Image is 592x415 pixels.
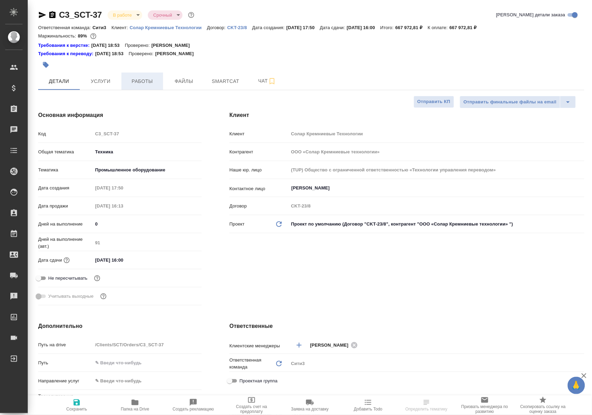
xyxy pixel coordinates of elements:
[93,25,112,30] p: Сити3
[460,96,576,108] div: split button
[95,378,193,384] div: ✎ Введи что-нибудь
[229,357,274,371] p: Ответственная команда
[289,218,584,230] div: Проект по умолчанию (Договор "CKT-23/8", контрагент "ООО «Солар Кремниевые технологии» ")
[38,50,95,57] a: Требования к переводу:
[568,377,585,394] button: 🙏
[93,375,202,387] div: ✎ Введи что-нибудь
[229,149,288,155] p: Контрагент
[38,203,93,210] p: Дата продажи
[89,32,98,41] button: 61681.30 RUB;
[251,77,284,85] span: Чат
[93,146,202,158] div: Техника
[239,378,277,384] span: Проектная группа
[155,50,199,57] p: [PERSON_NAME]
[151,42,195,49] p: [PERSON_NAME]
[229,203,288,210] p: Договор
[38,393,93,407] p: Транслитерация названий
[289,147,584,157] input: Пустое поле
[99,292,108,301] button: Выбери, если сб и вс нужно считать рабочими днями для выполнения заказа.
[93,183,153,193] input: Пустое поле
[229,111,584,119] h4: Клиент
[38,341,93,348] p: Путь на drive
[93,129,202,139] input: Пустое поле
[229,221,245,228] p: Проект
[38,378,93,384] p: Направление услуг
[380,25,395,30] p: Итого:
[93,340,202,350] input: Пустое поле
[84,77,117,86] span: Услуги
[111,12,134,18] button: В работе
[456,396,514,415] button: Призвать менеджера по развитию
[227,404,277,414] span: Создать счет на предоплату
[93,274,102,283] button: Включи, если не хочешь, чтобы указанная дата сдачи изменилась после переставления заказа в 'Подтв...
[126,77,159,86] span: Работы
[518,404,568,414] span: Скопировать ссылку на оценку заказа
[38,42,91,49] div: Нажми, чтобы открыть папку с инструкцией
[227,24,252,30] a: CKT-23/8
[93,164,202,176] div: Промышленное оборудование
[464,98,557,106] span: Отправить финальные файлы на email
[125,42,152,49] p: Проверено:
[93,395,202,405] input: ✎ Введи что-нибудь
[148,10,183,20] div: В работе
[38,221,93,228] p: Дней на выполнение
[48,293,94,300] span: Учитывать выходные
[121,407,149,412] span: Папка на Drive
[38,130,93,137] p: Код
[62,256,71,265] button: Если добавить услуги и заполнить их объемом, то дата рассчитается автоматически
[108,10,142,20] div: В работе
[268,77,276,85] svg: Подписаться
[48,11,57,19] button: Скопировать ссылку
[130,24,207,30] a: Солар Кремниевые Технологии
[129,50,155,57] p: Проверено:
[252,25,286,30] p: Дата создания:
[38,111,202,119] h4: Основная информация
[42,77,76,86] span: Детали
[48,275,87,282] span: Не пересчитывать
[38,25,93,30] p: Ответственная команда:
[354,407,382,412] span: Добавить Todo
[581,187,582,189] button: Open
[414,96,454,108] button: Отправить КП
[164,396,222,415] button: Создать рекламацию
[229,322,584,330] h4: Ответственные
[289,165,584,175] input: Пустое поле
[91,42,125,49] p: [DATE] 18:53
[173,407,214,412] span: Создать рекламацию
[78,33,88,39] p: 89%
[59,10,102,19] a: C3_SCT-37
[291,337,307,354] button: Добавить менеджера
[130,25,207,30] p: Солар Кремниевые Технологии
[229,394,288,401] p: Проектный менеджер
[460,404,510,414] span: Призвать менеджера по развитию
[38,236,93,250] p: Дней на выполнение (авт.)
[38,33,78,39] p: Маржинальность:
[106,396,164,415] button: Папка на Drive
[95,50,129,57] p: [DATE] 18:53
[38,185,93,192] p: Дата создания
[229,130,288,137] p: Клиент
[291,407,329,412] span: Заявка на доставку
[395,25,428,30] p: 667 972,81 ₽
[38,322,202,330] h4: Дополнительно
[111,25,129,30] p: Клиент:
[347,25,380,30] p: [DATE] 16:00
[417,98,450,106] span: Отправить КП
[38,359,93,366] p: Путь
[289,129,584,139] input: Пустое поле
[66,407,87,412] span: Сохранить
[38,50,95,57] div: Нажми, чтобы открыть папку с инструкцией
[405,407,447,412] span: Определить тематику
[229,167,288,173] p: Наше юр. лицо
[167,77,201,86] span: Файлы
[222,396,281,415] button: Создать счет на предоплату
[93,201,153,211] input: Пустое поле
[93,358,202,368] input: ✎ Введи что-нибудь
[38,167,93,173] p: Тематика
[209,77,242,86] span: Smartcat
[514,396,572,415] button: Скопировать ссылку на оценку заказа
[460,96,560,108] button: Отправить финальные файлы на email
[570,378,582,393] span: 🙏
[289,201,584,211] input: Пустое поле
[38,42,91,49] a: Требования к верстке:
